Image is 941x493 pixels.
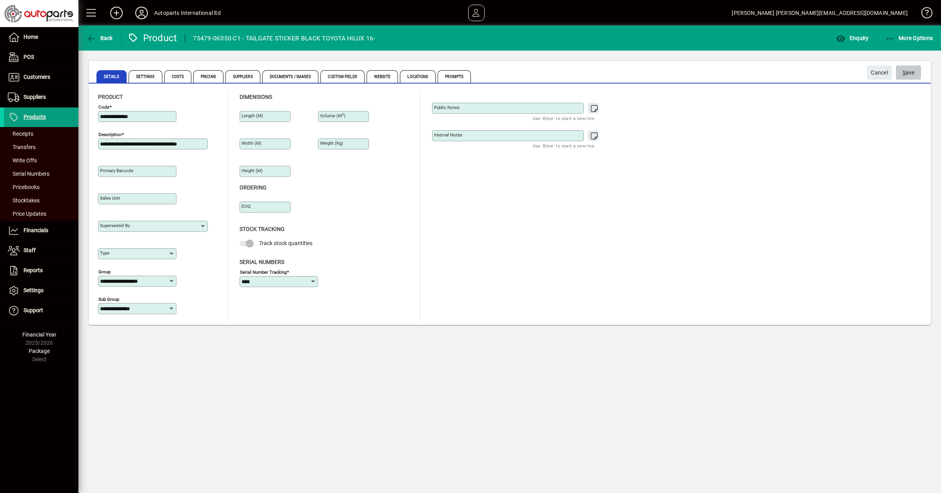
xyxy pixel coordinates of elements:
span: Suppliers [24,94,46,100]
a: Suppliers [4,87,78,107]
mat-label: Length (m) [242,113,263,118]
button: More Options [883,31,935,45]
span: Prompts [438,70,471,83]
mat-label: EOQ [242,204,251,209]
span: Serial Numbers [240,259,284,265]
div: 75479-0K050-C1 - TAILGATE STICKER BLACK TOYOTA HILUX 16- [193,32,375,45]
a: Staff [4,241,78,260]
button: Back [85,31,115,45]
button: Cancel [867,65,892,80]
a: Settings [4,281,78,300]
span: Ordering [240,184,267,191]
a: Reports [4,261,78,280]
a: Serial Numbers [4,167,78,180]
a: Home [4,27,78,47]
a: Transfers [4,140,78,154]
mat-label: Internal Notes [434,132,462,138]
mat-label: Description [98,132,122,137]
span: Package [29,348,50,354]
button: Enquiry [834,31,870,45]
mat-label: Group [98,269,111,275]
a: Stocktakes [4,194,78,207]
span: Documents / Images [262,70,319,83]
mat-label: Primary barcode [100,168,133,173]
span: Back [87,35,113,41]
div: Product [127,32,177,44]
a: Receipts [4,127,78,140]
mat-label: Height (m) [242,168,263,173]
span: Financial Year [22,331,56,338]
span: Locations [400,70,436,83]
span: Reports [24,267,43,273]
span: Product [98,94,123,100]
span: Settings [24,287,44,293]
span: Stock Tracking [240,226,285,232]
span: Pricebooks [8,184,40,190]
span: Write Offs [8,157,37,164]
span: Pricing [193,70,223,83]
span: Suppliers [225,70,260,83]
span: Enquiry [836,35,868,41]
mat-label: Serial Number tracking [240,269,287,275]
a: POS [4,47,78,67]
button: Profile [129,6,154,20]
mat-label: Superseded by [100,223,130,228]
button: Save [896,65,921,80]
button: Add [104,6,129,20]
span: Receipts [8,131,33,137]
a: Knowledge Base [916,2,931,27]
a: Write Offs [4,154,78,167]
mat-label: Code [98,104,109,110]
span: Settings [129,70,162,83]
span: S [903,69,906,76]
mat-label: Type [100,250,109,256]
span: Cancel [871,66,888,79]
mat-label: Sub group [98,297,119,302]
span: Price Updates [8,211,46,217]
span: Customers [24,74,50,80]
mat-label: Weight (Kg) [320,140,343,146]
div: [PERSON_NAME] [PERSON_NAME][EMAIL_ADDRESS][DOMAIN_NAME] [732,7,908,19]
span: Custom Fields [320,70,364,83]
span: Stocktakes [8,197,40,204]
mat-hint: Use 'Enter' to start a new line [533,141,594,150]
a: Customers [4,67,78,87]
span: Products [24,114,46,120]
span: POS [24,54,34,60]
span: ave [903,66,915,79]
span: Staff [24,247,36,253]
span: Financials [24,227,48,233]
mat-label: Volume (m ) [320,113,345,118]
app-page-header-button: Back [78,31,122,45]
span: Website [367,70,398,83]
mat-label: Width (m) [242,140,262,146]
mat-hint: Use 'Enter' to start a new line [533,114,594,123]
span: Support [24,307,43,313]
span: Dimensions [240,94,272,100]
span: Serial Numbers [8,171,49,177]
a: Price Updates [4,207,78,220]
a: Financials [4,221,78,240]
a: Pricebooks [4,180,78,194]
mat-label: Public Notes [434,105,460,110]
span: Details [96,70,127,83]
span: Track stock quantities [259,240,312,246]
a: Support [4,301,78,320]
span: Transfers [8,144,36,150]
span: More Options [885,35,933,41]
span: Home [24,34,38,40]
span: Costs [164,70,192,83]
mat-label: Sales unit [100,195,120,201]
div: Autoparts International ltd [154,7,221,19]
sup: 3 [342,113,344,116]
